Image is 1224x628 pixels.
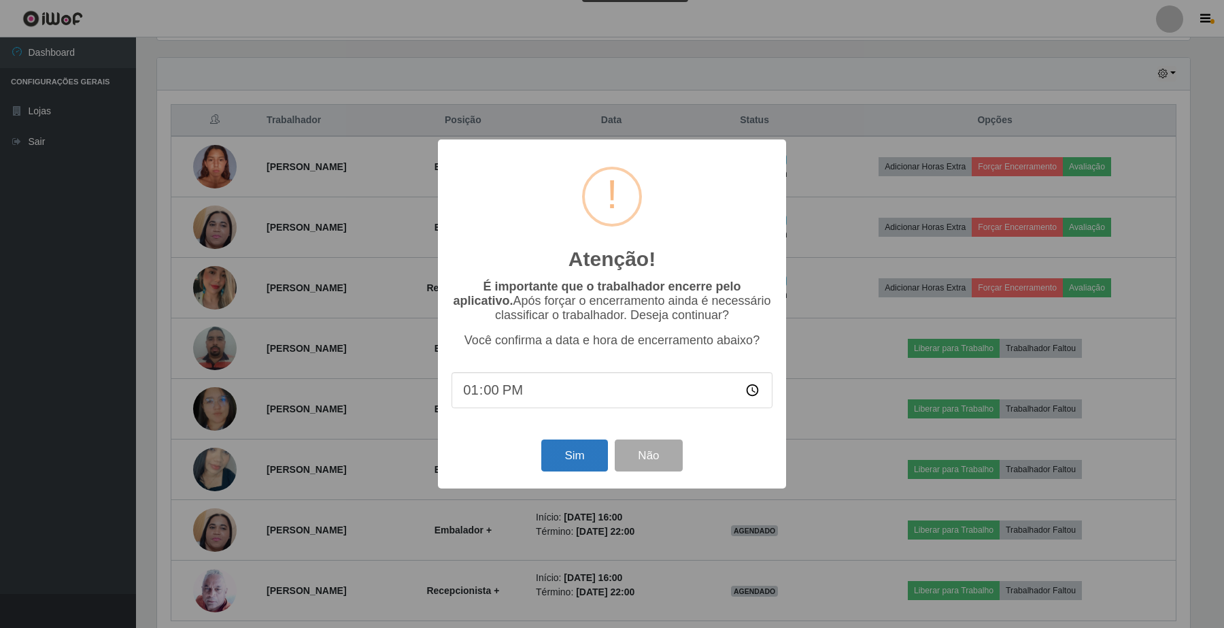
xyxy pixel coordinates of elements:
p: Você confirma a data e hora de encerramento abaixo? [452,333,772,348]
b: É importante que o trabalhador encerre pelo aplicativo. [453,280,741,308]
h2: Atenção! [568,247,656,271]
button: Sim [541,440,607,472]
button: Não [615,440,682,472]
p: Após forçar o encerramento ainda é necessário classificar o trabalhador. Deseja continuar? [452,280,772,323]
